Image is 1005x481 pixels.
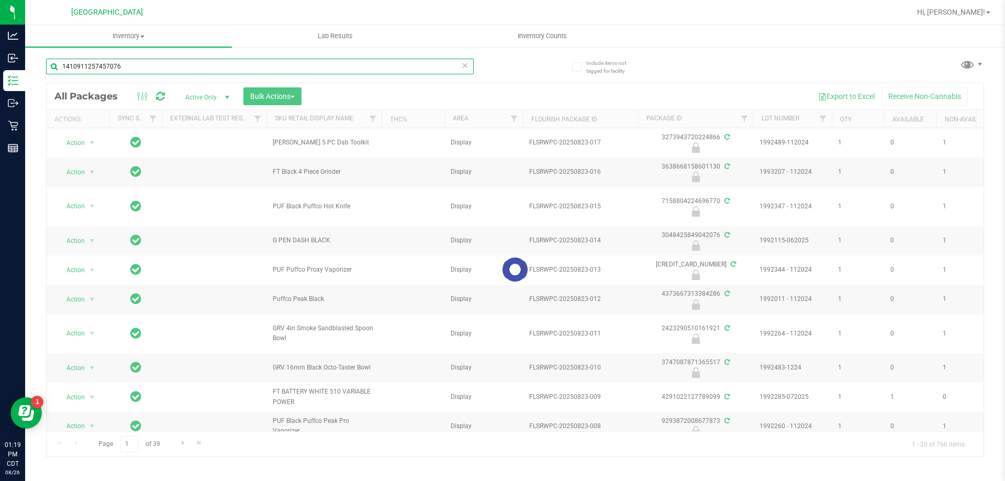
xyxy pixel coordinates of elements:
[5,468,20,476] p: 08/26
[461,59,468,72] span: Clear
[25,25,232,47] a: Inventory
[304,31,367,41] span: Lab Results
[8,143,18,153] inline-svg: Reports
[8,30,18,41] inline-svg: Analytics
[25,31,232,41] span: Inventory
[5,440,20,468] p: 01:19 PM CDT
[232,25,439,47] a: Lab Results
[31,396,43,408] iframe: Resource center unread badge
[917,8,985,16] span: Hi, [PERSON_NAME]!
[586,59,639,75] span: Include items not tagged for facility
[504,31,581,41] span: Inventory Counts
[46,59,474,74] input: Search Package ID, Item Name, SKU, Lot or Part Number...
[439,25,645,47] a: Inventory Counts
[10,397,42,429] iframe: Resource center
[8,120,18,131] inline-svg: Retail
[8,98,18,108] inline-svg: Outbound
[8,75,18,86] inline-svg: Inventory
[8,53,18,63] inline-svg: Inbound
[71,8,143,17] span: [GEOGRAPHIC_DATA]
